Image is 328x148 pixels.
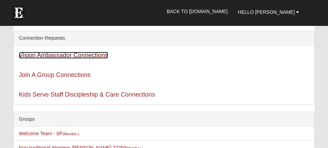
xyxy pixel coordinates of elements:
[233,3,304,21] a: Hello [PERSON_NAME]
[19,91,155,98] a: Kids Serve Staff Discipleship & Care Connections
[238,9,295,15] span: Hello [PERSON_NAME]
[12,6,25,20] img: Eleven22 logo
[161,3,233,20] a: Back to [DOMAIN_NAME]
[19,52,108,59] a: Vision Ambassador Connections
[63,132,79,136] small: (Member )
[19,131,80,136] a: Welcome Team - SP(Member )
[19,71,91,78] a: Join A Group Connections
[14,112,314,127] div: Groups
[14,31,314,46] div: Connection Requests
